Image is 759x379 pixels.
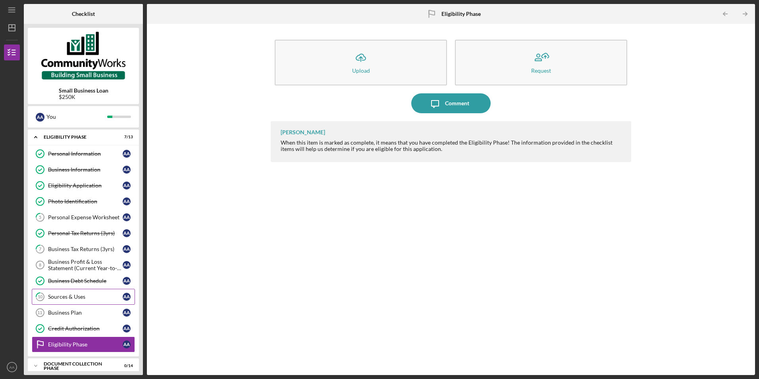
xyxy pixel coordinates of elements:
tspan: 7 [39,247,42,252]
div: Business Plan [48,309,123,316]
div: Business Debt Schedule [48,278,123,284]
tspan: 10 [38,294,43,300]
div: Document Collection Phase [44,362,113,371]
div: Personal Tax Returns (3yrs) [48,230,123,236]
tspan: 11 [37,310,42,315]
div: You [46,110,107,124]
div: A A [123,277,131,285]
div: Business Information [48,166,123,173]
a: Photo IdentificationAA [32,193,135,209]
div: Business Profit & Loss Statement (Current Year-to-Date) [48,259,123,271]
div: $250K [59,94,108,100]
a: Eligibility ApplicationAA [32,178,135,193]
div: A A [123,229,131,237]
div: A A [123,213,131,221]
div: A A [123,182,131,189]
div: [PERSON_NAME] [281,129,325,135]
b: Small Business Loan [59,87,108,94]
div: Eligibility Application [48,182,123,189]
a: 7Business Tax Returns (3yrs)AA [32,241,135,257]
b: Checklist [72,11,95,17]
div: A A [123,166,131,174]
div: Eligibility Phase [48,341,123,348]
a: Business Debt ScheduleAA [32,273,135,289]
div: A A [123,340,131,348]
b: Eligibility Phase [441,11,481,17]
div: 7 / 13 [119,135,133,139]
tspan: 8 [39,263,41,267]
button: Request [455,40,627,85]
tspan: 5 [39,215,41,220]
div: Upload [352,68,370,73]
div: Business Tax Returns (3yrs) [48,246,123,252]
div: Personal Expense Worksheet [48,214,123,220]
a: Personal InformationAA [32,146,135,162]
a: 5Personal Expense WorksheetAA [32,209,135,225]
a: Eligibility PhaseAA [32,336,135,352]
div: Comment [445,93,469,113]
button: Comment [411,93,491,113]
div: A A [123,245,131,253]
button: AA [4,359,20,375]
div: 0 / 14 [119,364,133,368]
div: A A [36,113,44,122]
div: Photo Identification [48,198,123,205]
div: A A [123,293,131,301]
div: A A [123,309,131,317]
a: 10Sources & UsesAA [32,289,135,305]
a: Personal Tax Returns (3yrs)AA [32,225,135,241]
text: AA [10,365,15,369]
a: 11Business PlanAA [32,305,135,321]
a: 8Business Profit & Loss Statement (Current Year-to-Date)AA [32,257,135,273]
div: Personal Information [48,151,123,157]
div: A A [123,197,131,205]
div: Eligibility Phase [44,135,113,139]
a: Credit AuthorizationAA [32,321,135,336]
div: Sources & Uses [48,294,123,300]
button: Upload [275,40,447,85]
div: Request [531,68,551,73]
div: When this item is marked as complete, it means that you have completed the Eligibility Phase! The... [281,139,623,152]
img: Product logo [28,32,139,79]
a: Business InformationAA [32,162,135,178]
div: A A [123,261,131,269]
div: A A [123,150,131,158]
div: A A [123,325,131,333]
div: Credit Authorization [48,325,123,332]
